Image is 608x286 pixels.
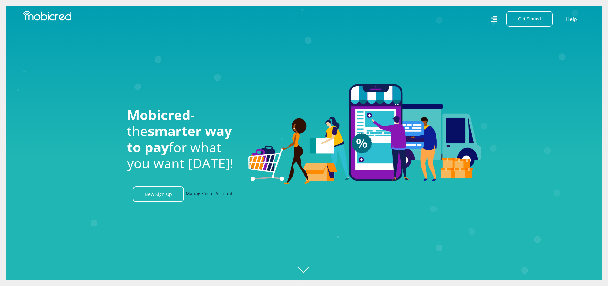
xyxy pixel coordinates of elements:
[23,11,71,21] img: Mobicred
[127,107,239,171] h1: - the for what you want [DATE]!
[506,11,553,27] button: Get Started
[133,186,184,202] a: New Sign Up
[566,15,577,23] a: Help
[248,84,481,185] img: Welcome to Mobicred
[127,122,232,156] span: smarter way to pay
[186,186,233,202] a: Manage Your Account
[127,106,191,124] span: Mobicred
